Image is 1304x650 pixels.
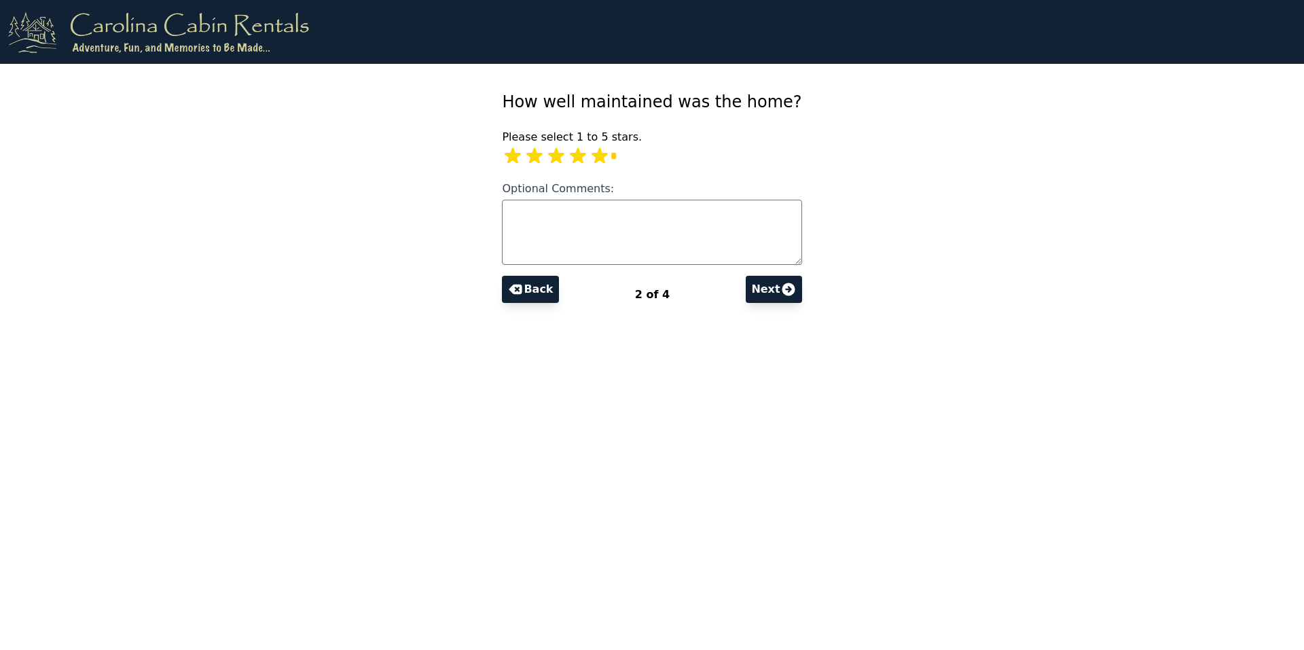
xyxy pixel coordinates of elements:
[502,129,801,145] p: Please select 1 to 5 stars.
[502,276,558,303] button: Back
[502,92,801,111] span: How well maintained was the home?
[635,288,670,301] span: 2 of 4
[502,200,801,265] textarea: Optional Comments:
[746,276,801,303] button: Next
[8,11,309,53] img: logo.png
[502,182,614,195] span: Optional Comments:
